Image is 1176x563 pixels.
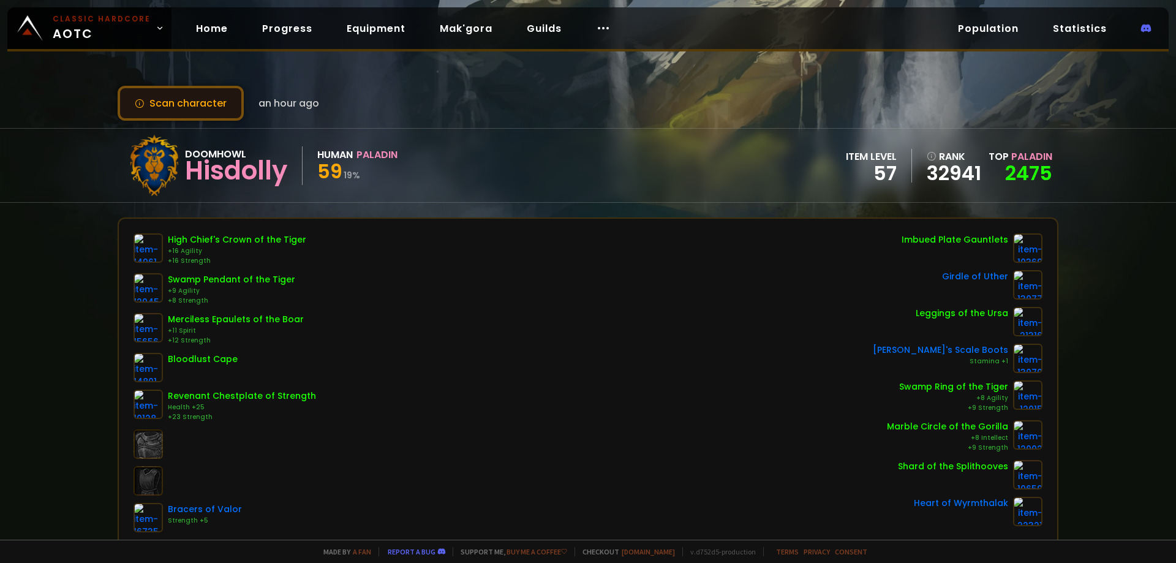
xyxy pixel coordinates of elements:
div: +9 Strength [887,443,1008,453]
a: Privacy [804,547,830,556]
div: +11 Spirit [168,326,304,336]
div: Swamp Ring of the Tiger [899,380,1008,393]
div: Strength +5 [168,516,242,526]
a: Consent [835,547,867,556]
a: Population [948,16,1028,41]
img: item-21316 [1013,307,1042,336]
div: Revenant Chestplate of Strength [168,390,316,402]
div: item level [846,149,897,164]
small: Classic Hardcore [53,13,151,25]
a: a fan [353,547,371,556]
div: +16 Agility [168,246,306,256]
div: Doomhowl [185,146,287,162]
div: Top [989,149,1052,164]
small: 19 % [344,169,360,181]
img: item-12045 [134,273,163,303]
div: Bracers of Valor [168,503,242,516]
div: High Chief's Crown of the Tiger [168,233,306,246]
div: Shard of the Splithooves [898,460,1008,473]
div: +23 Strength [168,412,316,422]
a: Home [186,16,238,41]
img: item-10659 [1013,460,1042,489]
a: Classic HardcoreAOTC [7,7,171,49]
span: Checkout [575,547,675,556]
img: item-16735 [134,503,163,532]
img: item-10369 [1013,233,1042,263]
div: +12 Strength [168,336,304,346]
div: +8 Agility [899,393,1008,403]
span: 59 [317,157,342,185]
div: Paladin [356,147,398,162]
div: [PERSON_NAME]'s Scale Boots [873,344,1008,357]
img: item-12015 [1013,380,1042,410]
div: +8 Intellect [887,433,1008,443]
img: item-13070 [1013,344,1042,373]
div: Hisdolly [185,162,287,180]
a: [DOMAIN_NAME] [622,547,675,556]
img: item-13077 [1013,270,1042,300]
a: Guilds [517,16,571,41]
div: +9 Strength [899,403,1008,413]
div: Leggings of the Ursa [916,307,1008,320]
a: Progress [252,16,322,41]
div: Marble Circle of the Gorilla [887,420,1008,433]
a: Report a bug [388,547,435,556]
img: item-14801 [134,353,163,382]
a: Buy me a coffee [507,547,567,556]
a: 2475 [1005,159,1052,187]
img: item-14961 [134,233,163,263]
div: Human [317,147,353,162]
a: Mak'gora [430,16,502,41]
img: item-10128 [134,390,163,419]
a: 32941 [927,164,981,183]
div: Bloodlust Cape [168,353,238,366]
span: Made by [316,547,371,556]
div: +8 Strength [168,296,295,306]
span: an hour ago [258,96,319,111]
img: item-15656 [134,313,163,342]
div: rank [927,149,981,164]
a: Terms [776,547,799,556]
div: Health +25 [168,402,316,412]
a: Statistics [1043,16,1117,41]
div: Heart of Wyrmthalak [914,497,1008,510]
span: AOTC [53,13,151,43]
span: v. d752d5 - production [682,547,756,556]
span: Paladin [1011,149,1052,164]
a: Equipment [337,16,415,41]
button: Scan character [118,86,244,121]
div: Imbued Plate Gauntlets [902,233,1008,246]
div: Swamp Pendant of the Tiger [168,273,295,286]
div: +16 Strength [168,256,306,266]
img: item-22321 [1013,497,1042,526]
div: +9 Agility [168,286,295,296]
div: Girdle of Uther [942,270,1008,283]
div: Stamina +1 [873,357,1008,366]
div: Merciless Epaulets of the Boar [168,313,304,326]
span: Support me, [453,547,567,556]
div: 57 [846,164,897,183]
img: item-12002 [1013,420,1042,450]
